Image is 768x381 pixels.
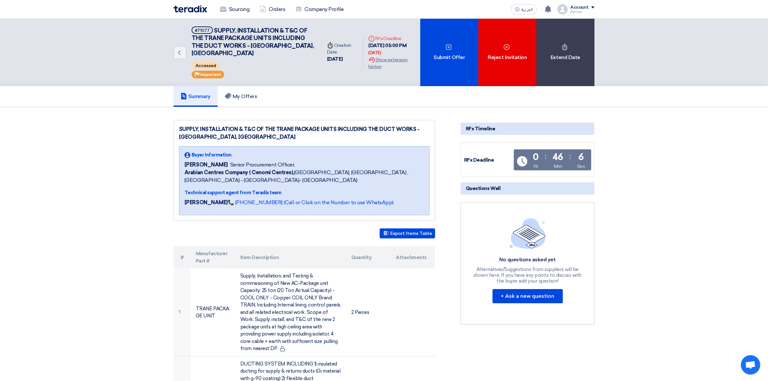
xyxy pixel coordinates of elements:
th: # [174,246,191,268]
a: 📞 [PHONE_NUMBER] (Call or Click on the Number to use WhatsApp) [228,199,394,206]
div: Ayman [570,10,594,14]
div: Technical support agent from Teradix team [185,189,424,196]
div: Sec [577,163,585,170]
span: Accessed [192,62,219,69]
div: [DATE] 05:00 PM [368,42,415,56]
th: Quantity [346,246,391,268]
div: SUPPLY, INSTALLATION & T&C OF THE TRANE PACKAGE UNITS INCLUDING THE DUCT WORKS - [GEOGRAPHIC_DATA... [179,125,430,141]
div: RFx Deadline [368,35,415,42]
strong: [PERSON_NAME] [185,199,228,206]
div: : [569,151,571,162]
h5: Summary [181,93,211,100]
div: 6 [578,153,584,162]
button: العربية [511,4,537,15]
span: Questions Wall [466,185,500,192]
span: [PERSON_NAME] [185,161,228,169]
span: [GEOGRAPHIC_DATA], [GEOGRAPHIC_DATA] ,[GEOGRAPHIC_DATA] - [GEOGRAPHIC_DATA]- [GEOGRAPHIC_DATA] [185,169,424,184]
div: Alternatives/Suggestions from suppliers will be shown here, If you have any points to discuss wit... [473,266,583,284]
span: Important [200,72,221,77]
td: 1 [174,268,191,356]
th: Manufacturer Part # [191,246,235,268]
a: Summary [174,86,218,107]
div: 0 [533,153,539,162]
div: Extend Date [536,19,594,86]
a: Company Profile [290,2,349,16]
div: #71077 [195,28,210,33]
img: profile_test.png [557,4,568,15]
td: TRANE PACKAGE UNIT [191,268,235,356]
div: [DATE] [368,50,381,56]
h5: SUPPLY, INSTALLATION & T&C OF THE TRANE PACKAGE UNITS INCLUDING THE DUCT WORKS - HAIFA MALL, JEDDAH [192,26,314,57]
img: empty_state_list.svg [510,218,546,248]
div: [DATE] [327,55,358,63]
a: Sourcing [215,2,254,16]
span: Buyer Information [192,152,232,158]
h5: My Offers [225,93,257,100]
span: SUPPLY, INSTALLATION & T&C OF THE TRANE PACKAGE UNITS INCLUDING THE DUCT WORKS - [GEOGRAPHIC_DATA... [192,27,314,57]
a: Orders [254,2,290,16]
img: Teradix logo [174,5,207,13]
a: Open chat [741,355,760,375]
b: Arabian Centres Company ( Cenomi Centres), [185,169,294,175]
div: Account [570,5,589,10]
button: + Ask a new question [493,289,563,303]
button: Export Items Table [380,228,435,238]
div: Hr [534,163,538,170]
div: Min [554,163,562,170]
div: : [545,151,546,162]
div: 46 [553,153,563,162]
a: My Offers [218,86,264,107]
td: Supply, Installation, and Testing & commissioning of New AC-Package unit Capacity: 25 ton (20 Ton... [235,268,346,356]
div: No questions asked yet [473,256,583,263]
th: Item Description [235,246,346,268]
td: 2 Pieces [346,268,391,356]
span: العربية [521,7,533,12]
div: RFx Timeline [461,123,594,135]
div: Show extension history [368,56,415,70]
div: Creation Date [327,42,358,55]
div: Submit Offer [420,19,478,86]
div: Reject Invitation [478,19,536,86]
div: RFx Deadline [464,156,513,164]
span: Senior Procurement Officer, [230,161,295,169]
th: Attachments [391,246,435,268]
